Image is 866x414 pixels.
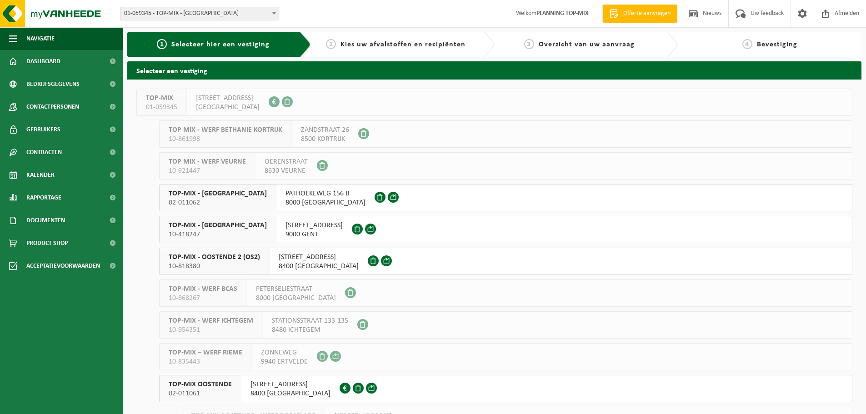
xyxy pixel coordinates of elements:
[169,325,253,334] span: 10-954351
[256,294,336,303] span: 8000 [GEOGRAPHIC_DATA]
[261,348,308,357] span: ZONNEWEG
[285,230,343,239] span: 9000 GENT
[602,5,677,23] a: Offerte aanvragen
[301,125,349,135] span: ZANDSTRAAT 26
[26,118,60,141] span: Gebruikers
[26,27,55,50] span: Navigatie
[26,186,61,209] span: Rapportage
[169,357,242,366] span: 10-835443
[340,41,466,48] span: Kies uw afvalstoffen en recipiënten
[265,157,308,166] span: OERENSTRAAT
[196,94,260,103] span: [STREET_ADDRESS]
[285,221,343,230] span: [STREET_ADDRESS]
[171,41,270,48] span: Selecteer hier een vestiging
[169,389,232,398] span: 02-011061
[169,294,237,303] span: 10-868267
[256,284,336,294] span: PETERSELIESTRAAT
[169,189,267,198] span: TOP-MIX - [GEOGRAPHIC_DATA]
[26,95,79,118] span: Contactpersonen
[539,41,635,48] span: Overzicht van uw aanvraag
[159,184,852,211] button: TOP-MIX - [GEOGRAPHIC_DATA] 02-011062 PATHOEKEWEG 156 B8000 [GEOGRAPHIC_DATA]
[301,135,349,144] span: 8500 KORTRIJK
[326,39,336,49] span: 2
[26,254,100,277] span: Acceptatievoorwaarden
[279,262,359,271] span: 8400 [GEOGRAPHIC_DATA]
[26,50,60,73] span: Dashboard
[196,103,260,112] span: [GEOGRAPHIC_DATA]
[169,262,260,271] span: 10-818380
[26,73,80,95] span: Bedrijfsgegevens
[26,209,65,232] span: Documenten
[261,357,308,366] span: 9940 ERTVELDE
[279,253,359,262] span: [STREET_ADDRESS]
[169,157,246,166] span: TOP MIX - WERF VEURNE
[146,103,177,112] span: 01-059345
[169,135,282,144] span: 10-861998
[169,316,253,325] span: TOP-MIX - WERF ICHTEGEM
[285,189,365,198] span: PATHOEKEWEG 156 B
[250,380,330,389] span: [STREET_ADDRESS]
[169,380,232,389] span: TOP-MIX OOSTENDE
[159,375,852,402] button: TOP-MIX OOSTENDE 02-011061 [STREET_ADDRESS]8400 [GEOGRAPHIC_DATA]
[272,316,348,325] span: STATIONSSTRAAT 133-135
[169,125,282,135] span: TOP MIX - WERF BETHANIE KORTRIJK
[272,325,348,334] span: 8480 ICHTEGEM
[127,61,861,79] h2: Selecteer een vestiging
[169,166,246,175] span: 10-921447
[157,39,167,49] span: 1
[169,198,267,207] span: 02-011062
[757,41,797,48] span: Bevestiging
[536,10,589,17] strong: PLANNING TOP-MIX
[159,248,852,275] button: TOP-MIX - OOSTENDE 2 (OS2) 10-818380 [STREET_ADDRESS]8400 [GEOGRAPHIC_DATA]
[742,39,752,49] span: 4
[169,221,267,230] span: TOP-MIX - [GEOGRAPHIC_DATA]
[169,230,267,239] span: 10-418247
[26,141,62,164] span: Contracten
[169,253,260,262] span: TOP-MIX - OOSTENDE 2 (OS2)
[146,94,177,103] span: TOP-MIX
[159,216,852,243] button: TOP-MIX - [GEOGRAPHIC_DATA] 10-418247 [STREET_ADDRESS]9000 GENT
[169,284,237,294] span: TOP-MIX - WERF BCAS
[250,389,330,398] span: 8400 [GEOGRAPHIC_DATA]
[26,232,68,254] span: Product Shop
[265,166,308,175] span: 8630 VEURNE
[169,348,242,357] span: TOP-MIX – WERF RIEME
[621,9,673,18] span: Offerte aanvragen
[26,164,55,186] span: Kalender
[524,39,534,49] span: 3
[285,198,365,207] span: 8000 [GEOGRAPHIC_DATA]
[120,7,279,20] span: 01-059345 - TOP-MIX - Oostende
